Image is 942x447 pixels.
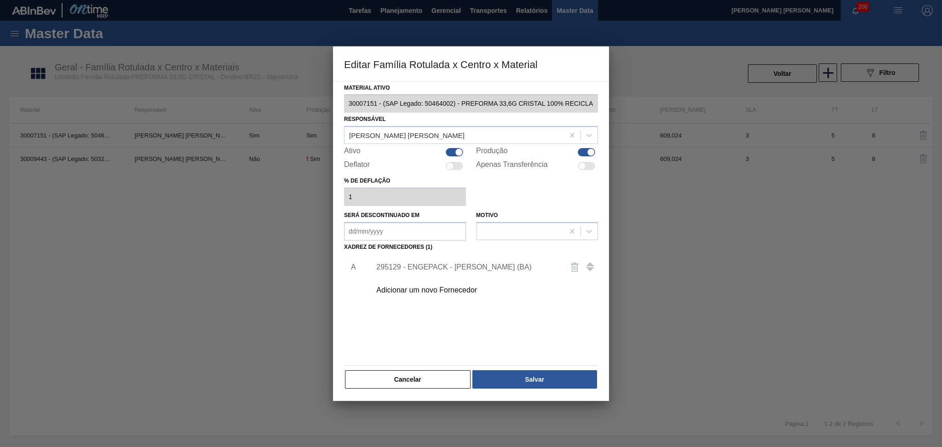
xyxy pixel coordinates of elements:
label: Material ativo [344,81,598,95]
img: delete-icon [569,262,580,273]
label: Será descontinuado em [344,212,419,218]
input: dd/mm/yyyy [344,222,466,241]
button: Cancelar [345,370,471,389]
label: Motivo [476,212,498,218]
h3: Editar Família Rotulada x Centro x Material [333,46,609,81]
button: delete-icon [564,256,586,278]
label: Ativo [344,147,361,158]
label: Responsável [344,116,386,122]
button: Salvar [472,370,597,389]
div: Adicionar um novo Fornecedor [376,286,557,294]
label: % de deflação [344,174,466,188]
label: Produção [476,147,508,158]
div: 295129 - ENGEPACK - [PERSON_NAME] (BA) [376,263,557,271]
label: Xadrez de Fornecedores (1) [344,244,432,250]
label: Apenas Transferência [476,160,548,172]
label: Deflator [344,160,370,172]
div: [PERSON_NAME] [PERSON_NAME] [349,132,465,139]
li: A [344,256,358,279]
